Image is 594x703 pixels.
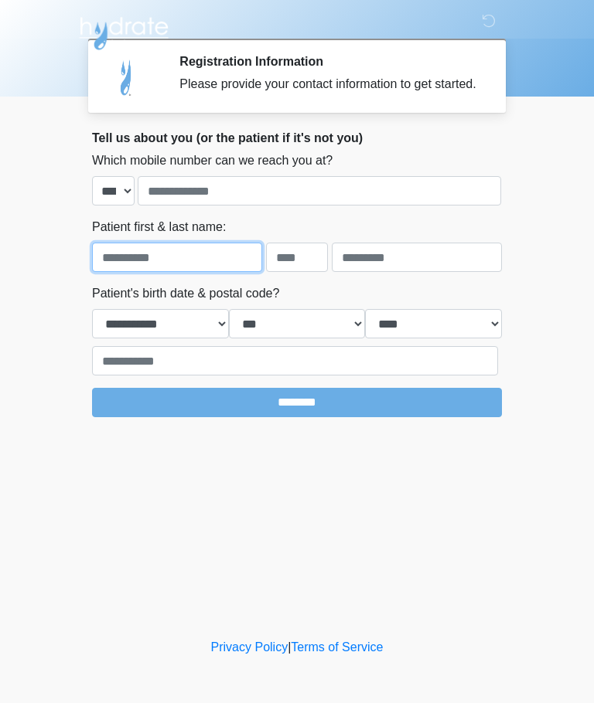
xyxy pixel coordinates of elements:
[92,131,502,145] h2: Tell us about you (or the patient if it's not you)
[211,640,288,654] a: Privacy Policy
[288,640,291,654] a: |
[92,284,279,303] label: Patient's birth date & postal code?
[92,151,333,170] label: Which mobile number can we reach you at?
[77,12,171,51] img: Hydrate IV Bar - Arcadia Logo
[291,640,383,654] a: Terms of Service
[92,218,226,236] label: Patient first & last name:
[179,75,479,93] div: Please provide your contact information to get started.
[104,54,150,100] img: Agent Avatar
